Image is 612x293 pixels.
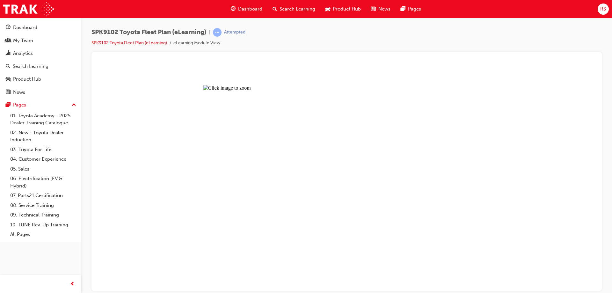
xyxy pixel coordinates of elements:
span: people-icon [6,38,11,44]
span: learningRecordVerb_ATTEMPT-icon [213,28,222,37]
span: SPK9102 Toyota Fleet Plan (eLearning) [91,29,207,36]
button: RS [598,4,609,15]
a: pages-iconPages [396,3,426,16]
span: guage-icon [6,25,11,31]
span: up-icon [72,101,76,109]
a: search-iconSearch Learning [267,3,320,16]
button: Pages [3,99,79,111]
a: news-iconNews [366,3,396,16]
span: | [209,29,210,36]
div: Search Learning [13,63,48,70]
a: My Team [3,35,79,47]
span: search-icon [273,5,277,13]
a: Search Learning [3,61,79,72]
div: Dashboard [13,24,37,31]
span: car-icon [6,77,11,82]
a: Product Hub [3,73,79,85]
img: Trak [3,2,54,16]
a: guage-iconDashboard [226,3,267,16]
a: Dashboard [3,22,79,33]
span: guage-icon [231,5,236,13]
span: news-icon [6,90,11,95]
span: car-icon [325,5,330,13]
div: Pages [13,101,26,109]
a: car-iconProduct Hub [320,3,366,16]
span: pages-icon [6,102,11,108]
a: 02. New - Toyota Dealer Induction [8,128,79,145]
span: news-icon [371,5,376,13]
a: SPK9102 Toyota Fleet Plan (eLearning) [91,40,167,46]
span: RS [600,5,606,13]
a: 03. Toyota For Life [8,145,79,155]
div: My Team [13,37,33,44]
li: eLearning Module View [173,40,220,47]
a: 05. Sales [8,164,79,174]
span: Pages [408,5,421,13]
div: Product Hub [13,76,41,83]
a: All Pages [8,230,79,239]
span: prev-icon [70,280,75,288]
span: Search Learning [280,5,315,13]
span: chart-icon [6,51,11,56]
a: 07. Parts21 Certification [8,191,79,201]
a: Analytics [3,48,79,59]
a: 09. Technical Training [8,210,79,220]
span: News [378,5,390,13]
a: 10. TUNE Rev-Up Training [8,220,79,230]
div: Analytics [13,50,33,57]
a: 08. Service Training [8,201,79,210]
a: 06. Electrification (EV & Hybrid) [8,174,79,191]
span: Dashboard [238,5,262,13]
span: search-icon [6,64,10,70]
span: Product Hub [333,5,361,13]
a: News [3,86,79,98]
span: pages-icon [401,5,405,13]
button: DashboardMy TeamAnalyticsSearch LearningProduct HubNews [3,20,79,99]
div: Attempted [224,29,245,35]
div: News [13,89,25,96]
a: 01. Toyota Academy - 2025 Dealer Training Catalogue [8,111,79,128]
a: 04. Customer Experience [8,154,79,164]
